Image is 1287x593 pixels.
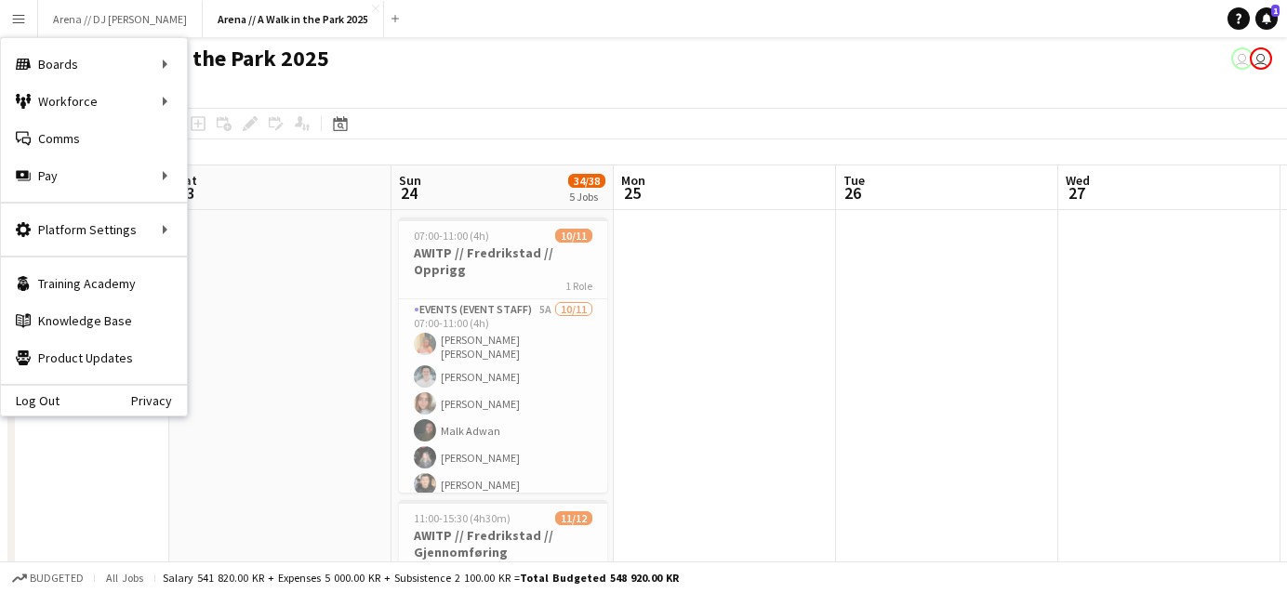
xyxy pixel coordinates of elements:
span: Wed [1066,172,1090,189]
span: 27 [1063,182,1090,204]
button: Arena // A Walk in the Park 2025 [203,1,384,37]
div: 5 Jobs [569,190,604,204]
button: Budgeted [9,568,86,588]
app-job-card: 07:00-11:00 (4h)10/11AWITP // Fredrikstad // Opprigg1 RoleEvents (Event Staff)5A10/1107:00-11:00 ... [399,217,607,493]
span: 11:00-15:30 (4h30m) [414,511,511,525]
span: 25 [618,182,645,204]
a: Knowledge Base [1,302,187,339]
a: Comms [1,120,187,157]
h3: AWITP // Fredrikstad // Opprigg [399,244,607,278]
app-user-avatar: Fredrikke Moland Flesner [1231,47,1254,70]
span: 26 [841,182,865,204]
span: 10/11 [555,229,592,243]
span: 24 [396,182,421,204]
button: Arena // DJ [PERSON_NAME] [38,1,203,37]
app-user-avatar: Viktoria Svenskerud [1250,47,1272,70]
span: Mon [621,172,645,189]
span: All jobs [102,571,147,585]
span: 1 Role [565,279,592,293]
div: Platform Settings [1,211,187,248]
div: Pay [1,157,187,194]
a: Training Academy [1,265,187,302]
h3: AWITP // Fredrikstad // Gjennomføring [399,527,607,560]
span: 1 [1271,5,1280,17]
span: Tue [843,172,865,189]
a: Product Updates [1,339,187,376]
span: Sun [399,172,421,189]
a: Log Out [1,393,60,408]
span: 07:00-11:00 (4h) [414,229,489,243]
div: Salary 541 820.00 KR + Expenses 5 000.00 KR + Subsistence 2 100.00 KR = [163,571,679,585]
span: 11/12 [555,511,592,525]
div: Workforce [1,83,187,120]
a: Privacy [131,393,187,408]
a: 1 [1255,7,1278,30]
span: Total Budgeted 548 920.00 KR [520,571,679,585]
span: Budgeted [30,572,84,585]
span: 34/38 [568,174,605,188]
div: Boards [1,46,187,83]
